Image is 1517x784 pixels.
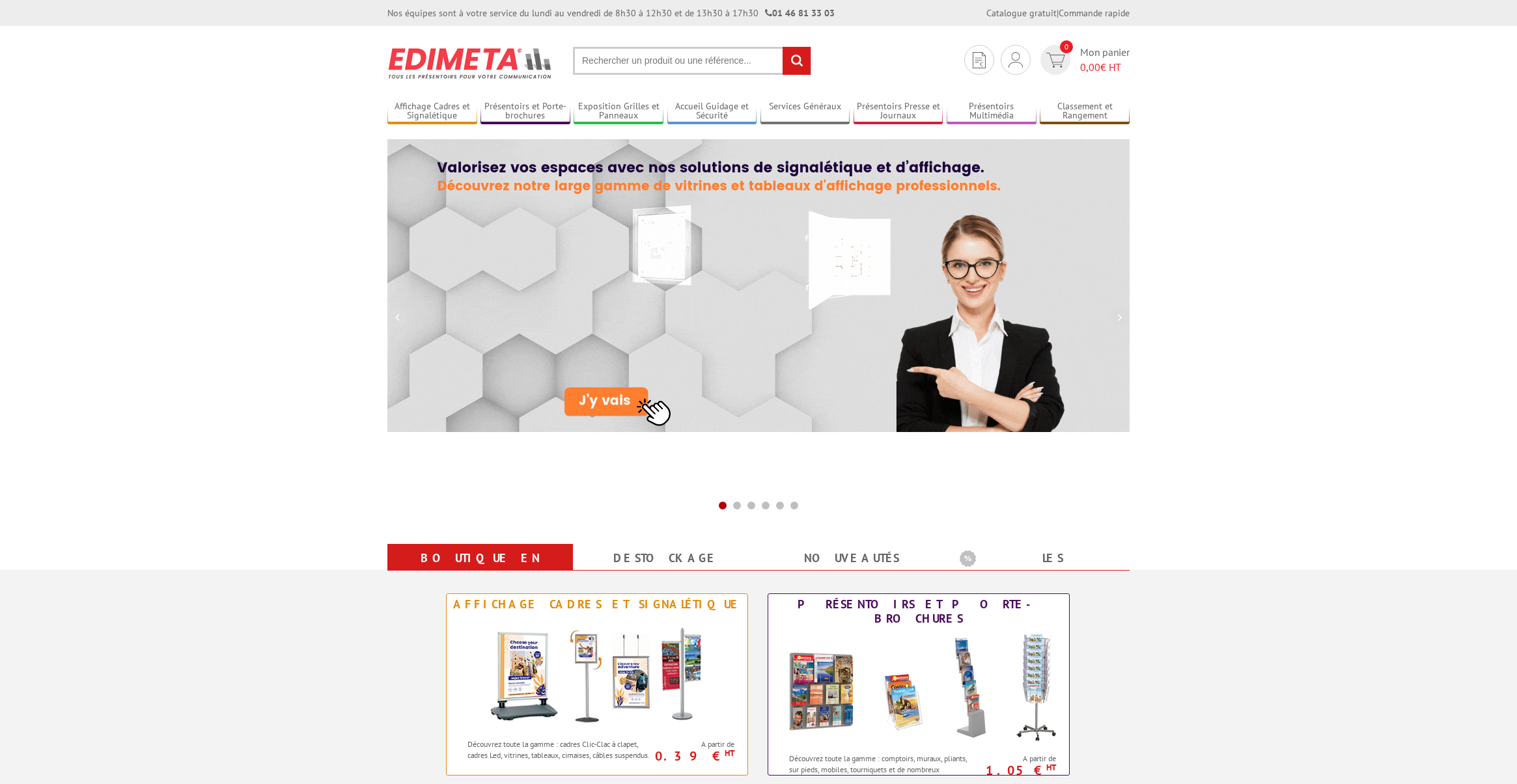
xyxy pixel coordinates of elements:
div: Présentoirs et Porte-brochures [772,597,1066,626]
a: Les promotions [960,547,1114,593]
b: Les promotions [960,547,1122,573]
a: Présentoirs Multimédia [947,101,1037,122]
img: Présentoirs et Porte-brochures [775,629,1062,746]
a: Commande rapide [1059,7,1130,19]
img: Présentoir, panneau, stand - Edimeta - PLV, affichage, mobilier bureau, entreprise [387,39,553,87]
img: devis rapide [1009,52,1023,68]
div: | [986,7,1130,20]
a: Services Généraux [760,101,850,122]
a: Présentoirs et Porte-brochures [480,101,570,122]
a: Présentoirs et Porte-brochures Présentoirs et Porte-brochures Découvrez toute la gamme : comptoir... [768,593,1070,776]
div: Nos équipes sont à votre service du lundi au vendredi de 8h30 à 12h30 et de 13h30 à 17h30 [387,7,835,20]
span: Mon panier [1080,45,1130,75]
p: 0.39 € [650,752,734,760]
span: 0,00 [1080,61,1100,74]
span: A partir de [657,739,734,750]
a: Affichage Cadres et Signalétique Affichage Cadres et Signalétique Découvrez toute la gamme : cadr... [446,593,748,776]
a: Exposition Grilles et Panneaux [574,101,663,122]
p: Découvrez toute la gamme : cadres Clic-Clac à clapet, cadres Led, vitrines, tableaux, cimaises, c... [467,738,653,761]
span: 0 [1060,40,1073,53]
a: Accueil Guidage et Sécurité [667,101,757,122]
a: Affichage Cadres et Signalétique [387,101,477,122]
p: 1.05 € [972,766,1056,774]
a: Destockage [589,547,743,570]
input: Rechercher un produit ou une référence... [573,47,811,75]
strong: 01 46 81 33 03 [765,7,835,19]
span: A partir de [979,753,1056,764]
img: Affichage Cadres et Signalétique [477,615,717,732]
img: devis rapide [1046,53,1065,68]
a: Présentoirs Presse et Journaux [854,101,943,122]
sup: HT [1046,762,1056,773]
img: devis rapide [973,52,986,68]
sup: HT [725,748,734,759]
span: € HT [1080,60,1130,75]
input: rechercher [783,47,811,75]
a: nouveautés [774,547,928,570]
div: Affichage Cadres et Signalétique [450,597,744,612]
a: Boutique en ligne [403,547,557,593]
a: Classement et Rangement [1040,101,1130,122]
a: Catalogue gratuit [986,7,1057,19]
a: devis rapide 0 Mon panier 0,00€ HT [1037,45,1130,75]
